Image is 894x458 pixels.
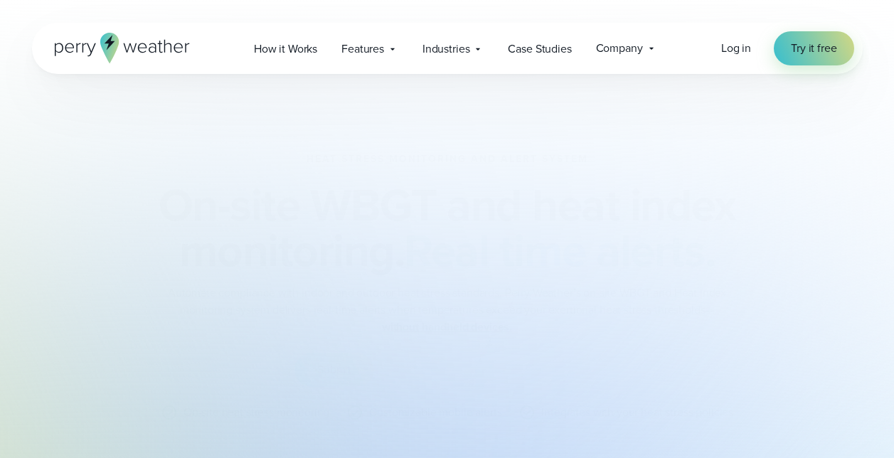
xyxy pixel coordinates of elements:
[791,40,836,57] span: Try it free
[422,41,470,58] span: Industries
[774,31,853,65] a: Try it free
[242,34,329,63] a: How it Works
[721,40,751,56] span: Log in
[508,41,571,58] span: Case Studies
[596,40,643,57] span: Company
[496,34,583,63] a: Case Studies
[721,40,751,57] a: Log in
[254,41,317,58] span: How it Works
[341,41,384,58] span: Features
